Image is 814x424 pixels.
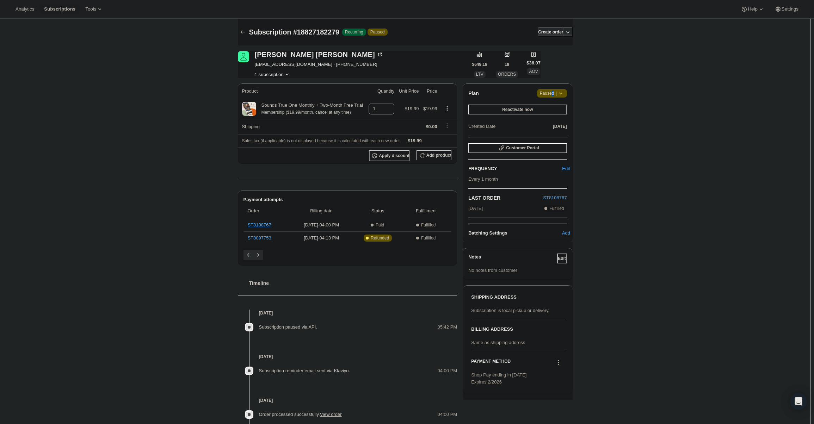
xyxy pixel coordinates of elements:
[256,102,363,116] div: Sounds True One Monthly + Two-Month Free Trial
[561,227,571,239] button: Add
[471,326,564,333] h3: BILLING ADDRESS
[549,206,564,211] span: Fulfilled
[558,256,566,261] span: Edit
[370,29,385,35] span: Paused
[248,235,271,241] a: ST8097753
[426,124,437,129] span: $0.00
[242,138,401,143] span: Sales tax (if applicable) is not displayed because it is calculated with each new order.
[376,222,384,228] span: Paid
[371,235,389,241] span: Refunded
[40,4,80,14] button: Subscriptions
[543,195,567,200] a: ST8108767
[426,152,451,158] span: Add product
[366,83,397,99] th: Quantity
[562,165,570,172] span: Edit
[408,138,422,143] span: $19.99
[249,28,339,36] span: Subscription #18827182279
[471,294,564,301] h3: SHIPPING ADDRESS
[562,230,570,237] span: Add
[255,71,291,78] button: Product actions
[782,6,798,12] span: Settings
[540,90,564,97] span: Paused
[468,268,517,273] span: No notes from customer
[472,60,487,69] button: $649.18
[553,121,567,131] button: [DATE]
[259,412,342,417] span: Order processed successfully.
[396,83,421,99] th: Unit Price
[243,203,291,219] th: Order
[471,340,525,345] span: Same as shipping address
[405,106,419,111] span: $19.99
[423,106,437,111] span: $19.99
[259,368,350,373] span: Subscription reminder email sent via Klaviyo.
[81,4,107,14] button: Tools
[249,280,457,287] h2: Timeline
[468,123,495,130] span: Created Date
[553,124,567,129] span: [DATE]
[529,69,538,74] span: AOV
[468,105,567,114] button: Reactivate now
[16,6,34,12] span: Analytics
[421,235,436,241] span: Fulfilled
[748,6,757,12] span: Help
[556,91,557,96] span: |
[471,358,511,368] h3: PAYMENT METHOD
[468,165,565,172] h2: FREQUENCY
[238,353,457,360] h4: [DATE]
[238,310,457,317] h4: [DATE]
[790,393,807,410] div: Open Intercom Messenger
[259,324,317,330] span: Subscription paused via API.
[379,153,409,158] span: Apply discount
[502,107,533,112] span: Reactivate now
[438,324,457,331] span: 05:42 PM
[11,4,38,14] button: Analytics
[238,397,457,404] h4: [DATE]
[468,205,483,212] span: [DATE]
[292,207,350,214] span: Billing date
[369,150,409,161] button: Apply discount
[238,83,366,99] th: Product
[538,29,563,35] span: Create order
[538,27,563,37] button: Create order
[472,62,487,67] span: $649.18
[421,83,439,99] th: Price
[561,163,571,174] button: Edit
[442,122,453,130] button: Shipping actions
[468,254,557,263] h3: Notes
[468,90,479,97] h2: Plan
[238,51,249,62] span: Lorraine Rideout
[468,176,498,182] span: Every 1 month
[243,196,452,203] h2: Payment attempts
[261,110,351,115] small: Membership ($19.99/month. cancel at any time)
[85,6,96,12] span: Tools
[405,207,447,214] span: Fulfillment
[243,250,452,260] nav: Pagination
[438,367,457,374] span: 04:00 PM
[468,194,543,201] h2: LAST ORDER
[421,222,436,228] span: Fulfilled
[770,4,803,14] button: Settings
[354,207,401,214] span: Status
[44,6,75,12] span: Subscriptions
[543,194,567,201] button: ST8108767
[238,119,366,134] th: Shipping
[471,308,549,313] span: Subscription is local pickup or delivery.
[557,254,567,263] button: Edit
[468,143,567,153] button: Customer Portal
[736,4,769,14] button: Help
[476,72,483,77] span: LTV
[471,372,526,385] span: Shop Pay ending in [DATE] Expires 2/2026
[438,411,457,418] span: 04:00 PM
[292,222,350,229] span: [DATE] · 04:00 PM
[442,104,453,112] button: Product actions
[505,62,509,67] span: 18
[498,72,516,77] span: ORDERS
[468,230,565,237] h6: Batching Settings
[242,102,256,116] img: product img
[502,60,512,69] button: 18
[255,51,383,58] div: [PERSON_NAME] [PERSON_NAME]
[506,145,539,151] span: Customer Portal
[320,412,342,417] a: View order
[238,27,248,37] button: Subscriptions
